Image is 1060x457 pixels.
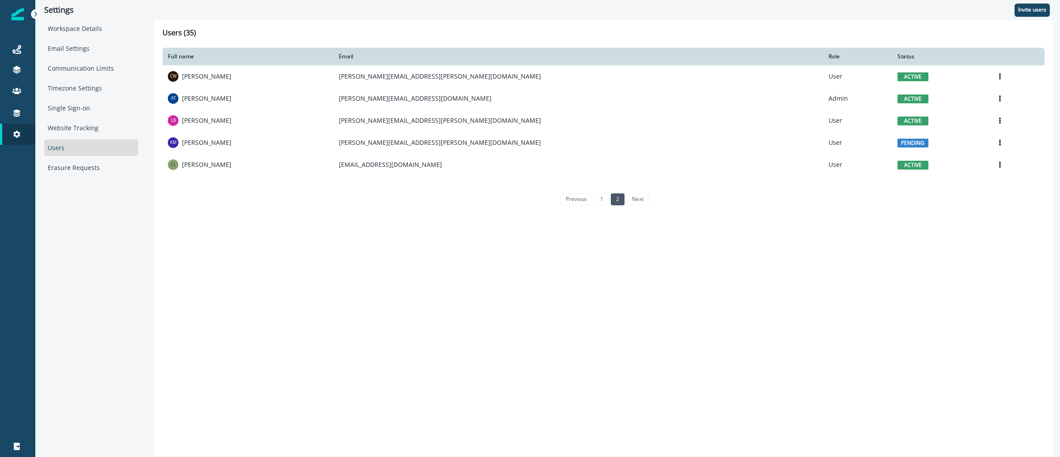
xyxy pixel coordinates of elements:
[333,154,823,176] td: [EMAIL_ADDRESS][DOMAIN_NAME]
[823,132,892,154] td: User
[171,118,176,123] div: Lani Beadle
[823,154,892,176] td: User
[333,87,823,110] td: [PERSON_NAME][EMAIL_ADDRESS][DOMAIN_NAME]
[560,193,592,205] a: Previous page
[182,138,231,147] p: [PERSON_NAME]
[993,70,1007,83] button: Options
[44,5,138,15] p: Settings
[897,117,928,125] span: active
[163,29,1045,41] h1: Users (35)
[829,53,887,60] div: Role
[993,114,1007,127] button: Options
[897,72,928,81] span: active
[44,40,138,57] div: Email Settings
[993,92,1007,105] button: Options
[594,193,608,205] a: Page 1
[44,80,138,96] div: Timezone Settings
[897,94,928,103] span: active
[993,158,1007,171] button: Options
[44,159,138,176] div: Erasure Requests
[171,96,176,101] div: Andy Turman
[44,120,138,136] div: Website Tracking
[1018,7,1046,13] p: Invite users
[44,140,138,156] div: Users
[897,139,928,147] span: pending
[170,74,177,79] div: Cheryl Wolf
[44,60,138,76] div: Communication Limits
[333,110,823,132] td: [PERSON_NAME][EMAIL_ADDRESS][PERSON_NAME][DOMAIN_NAME]
[558,193,649,205] ul: Pagination
[182,94,231,103] p: [PERSON_NAME]
[333,65,823,87] td: [PERSON_NAME][EMAIL_ADDRESS][PERSON_NAME][DOMAIN_NAME]
[823,65,892,87] td: User
[897,53,982,60] div: Status
[339,53,818,60] div: Email
[611,193,625,205] a: Page 2 is your current page
[11,8,24,20] img: Inflection
[182,72,231,81] p: [PERSON_NAME]
[44,20,138,37] div: Workspace Details
[168,53,328,60] div: Full name
[1015,4,1050,17] button: Invite users
[823,110,892,132] td: User
[182,160,231,169] p: [PERSON_NAME]
[993,136,1007,149] button: Options
[170,140,177,145] div: Keith Messick
[823,87,892,110] td: Admin
[333,132,823,154] td: [PERSON_NAME][EMAIL_ADDRESS][PERSON_NAME][DOMAIN_NAME]
[182,116,231,125] p: [PERSON_NAME]
[171,162,176,167] div: Christie Lin
[44,100,138,116] div: Single Sign-on
[897,161,928,170] span: active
